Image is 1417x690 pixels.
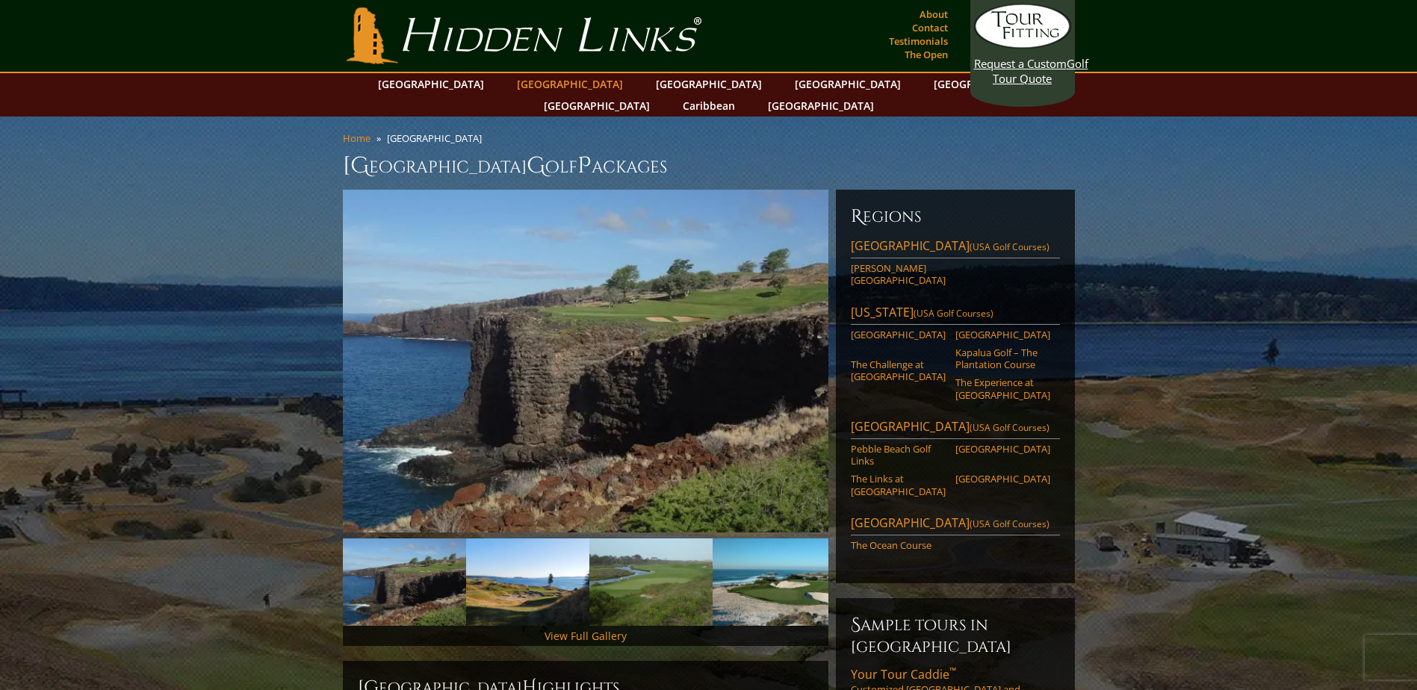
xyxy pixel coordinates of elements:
[760,95,881,116] a: [GEOGRAPHIC_DATA]
[851,473,946,497] a: The Links at [GEOGRAPHIC_DATA]
[955,346,1050,371] a: Kapalua Golf – The Plantation Course
[955,443,1050,455] a: [GEOGRAPHIC_DATA]
[974,56,1067,71] span: Request a Custom
[926,73,1047,95] a: [GEOGRAPHIC_DATA]
[675,95,742,116] a: Caribbean
[885,31,952,52] a: Testimonials
[914,307,993,320] span: (USA Golf Courses)
[974,4,1071,86] a: Request a CustomGolf Tour Quote
[851,515,1060,535] a: [GEOGRAPHIC_DATA](USA Golf Courses)
[949,665,956,677] sup: ™
[851,262,946,287] a: [PERSON_NAME][GEOGRAPHIC_DATA]
[851,237,1060,258] a: [GEOGRAPHIC_DATA](USA Golf Courses)
[577,151,592,181] span: P
[851,418,1060,439] a: [GEOGRAPHIC_DATA](USA Golf Courses)
[851,539,946,551] a: The Ocean Course
[648,73,769,95] a: [GEOGRAPHIC_DATA]
[851,205,1060,229] h6: Regions
[343,131,370,145] a: Home
[387,131,488,145] li: [GEOGRAPHIC_DATA]
[527,151,545,181] span: G
[916,4,952,25] a: About
[370,73,492,95] a: [GEOGRAPHIC_DATA]
[851,304,1060,325] a: [US_STATE](USA Golf Courses)
[955,329,1050,341] a: [GEOGRAPHIC_DATA]
[901,44,952,65] a: The Open
[955,376,1050,401] a: The Experience at [GEOGRAPHIC_DATA]
[955,473,1050,485] a: [GEOGRAPHIC_DATA]
[851,666,956,683] span: Your Tour Caddie
[970,240,1049,253] span: (USA Golf Courses)
[908,17,952,38] a: Contact
[343,151,1075,181] h1: [GEOGRAPHIC_DATA] olf ackages
[509,73,630,95] a: [GEOGRAPHIC_DATA]
[545,629,627,643] a: View Full Gallery
[970,421,1049,434] span: (USA Golf Courses)
[970,517,1049,530] span: (USA Golf Courses)
[536,95,657,116] a: [GEOGRAPHIC_DATA]
[787,73,908,95] a: [GEOGRAPHIC_DATA]
[851,329,946,341] a: [GEOGRAPHIC_DATA]
[851,358,946,383] a: The Challenge at [GEOGRAPHIC_DATA]
[851,613,1060,657] h6: Sample Tours in [GEOGRAPHIC_DATA]
[851,443,946,467] a: Pebble Beach Golf Links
